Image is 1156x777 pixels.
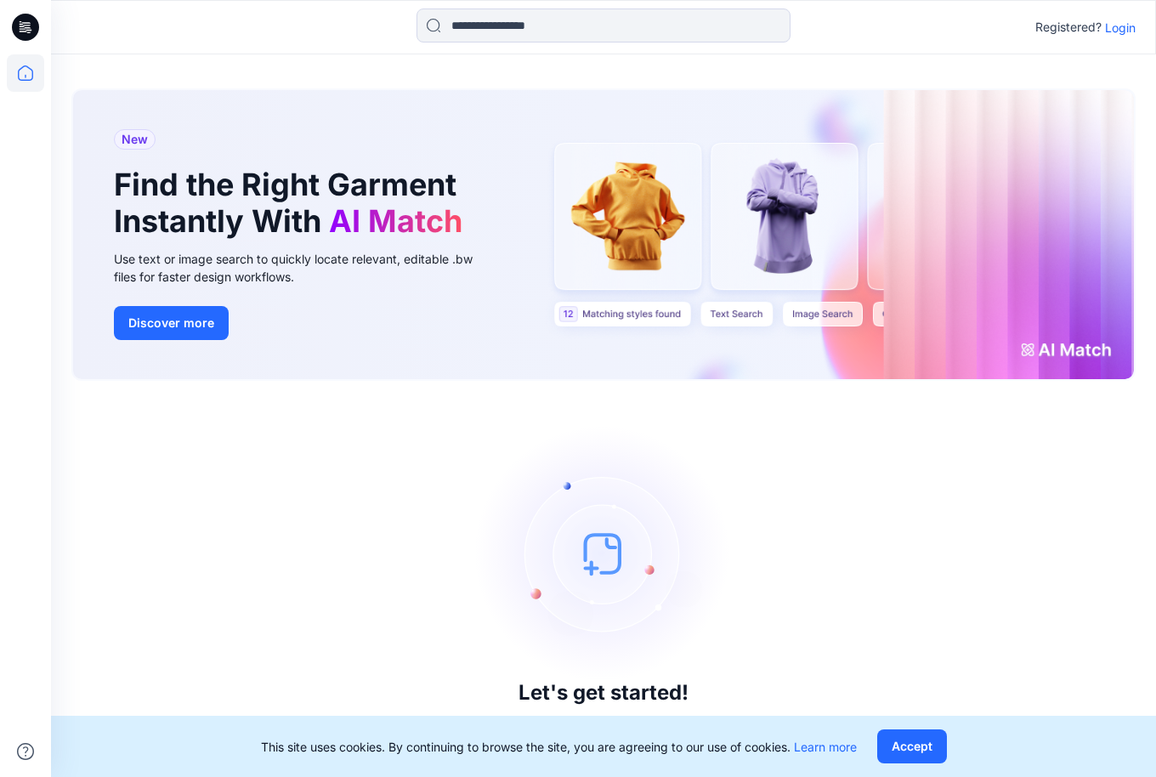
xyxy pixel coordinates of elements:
[122,129,148,150] span: New
[329,202,462,240] span: AI Match
[114,306,229,340] button: Discover more
[261,738,857,756] p: This site uses cookies. By continuing to browse the site, you are agreeing to our use of cookies.
[794,740,857,754] a: Learn more
[877,729,947,763] button: Accept
[1035,17,1102,37] p: Registered?
[114,167,471,240] h1: Find the Right Garment Instantly With
[476,426,731,681] img: empty-state-image.svg
[465,712,742,732] p: Click New to add a style or create a folder.
[114,250,496,286] div: Use text or image search to quickly locate relevant, editable .bw files for faster design workflows.
[1105,19,1136,37] p: Login
[518,681,688,705] h3: Let's get started!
